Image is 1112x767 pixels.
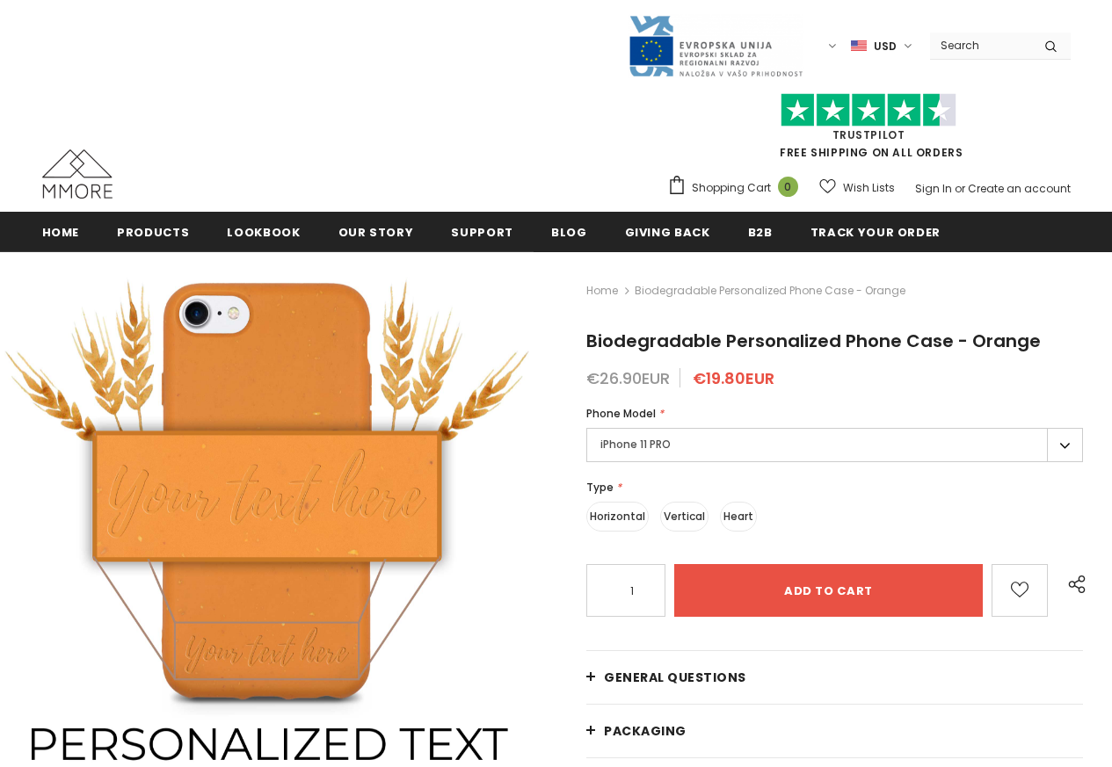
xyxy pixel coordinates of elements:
[781,93,956,127] img: Trust Pilot Stars
[604,669,746,686] span: General Questions
[874,38,897,55] span: USD
[748,224,773,241] span: B2B
[42,224,80,241] span: Home
[42,212,80,251] a: Home
[227,224,300,241] span: Lookbook
[586,367,670,389] span: €26.90EUR
[586,480,614,495] span: Type
[930,33,1031,58] input: Search Site
[635,280,905,301] span: Biodegradable Personalized Phone Case - Orange
[851,39,867,54] img: USD
[586,406,656,421] span: Phone Model
[968,181,1071,196] a: Create an account
[586,705,1083,757] a: PACKAGING
[117,224,189,241] span: Products
[955,181,965,196] span: or
[810,212,941,251] a: Track your order
[227,212,300,251] a: Lookbook
[551,212,587,251] a: Blog
[660,502,709,532] label: Vertical
[819,172,895,203] a: Wish Lists
[667,101,1071,160] span: FREE SHIPPING ON ALL ORDERS
[843,179,895,197] span: Wish Lists
[451,212,513,251] a: support
[625,212,710,251] a: Giving back
[42,149,113,199] img: MMORE Cases
[748,212,773,251] a: B2B
[832,127,905,142] a: Trustpilot
[693,367,774,389] span: €19.80EUR
[674,564,983,617] input: Add to cart
[667,175,807,201] a: Shopping Cart 0
[628,14,803,78] img: Javni Razpis
[117,212,189,251] a: Products
[586,502,649,532] label: Horizontal
[451,224,513,241] span: support
[628,38,803,53] a: Javni Razpis
[604,722,687,740] span: PACKAGING
[625,224,710,241] span: Giving back
[778,177,798,197] span: 0
[586,329,1041,353] span: Biodegradable Personalized Phone Case - Orange
[720,502,757,532] label: Heart
[586,280,618,301] a: Home
[551,224,587,241] span: Blog
[915,181,952,196] a: Sign In
[338,224,414,241] span: Our Story
[586,651,1083,704] a: General Questions
[338,212,414,251] a: Our Story
[586,428,1083,462] label: iPhone 11 PRO
[692,179,771,197] span: Shopping Cart
[810,224,941,241] span: Track your order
